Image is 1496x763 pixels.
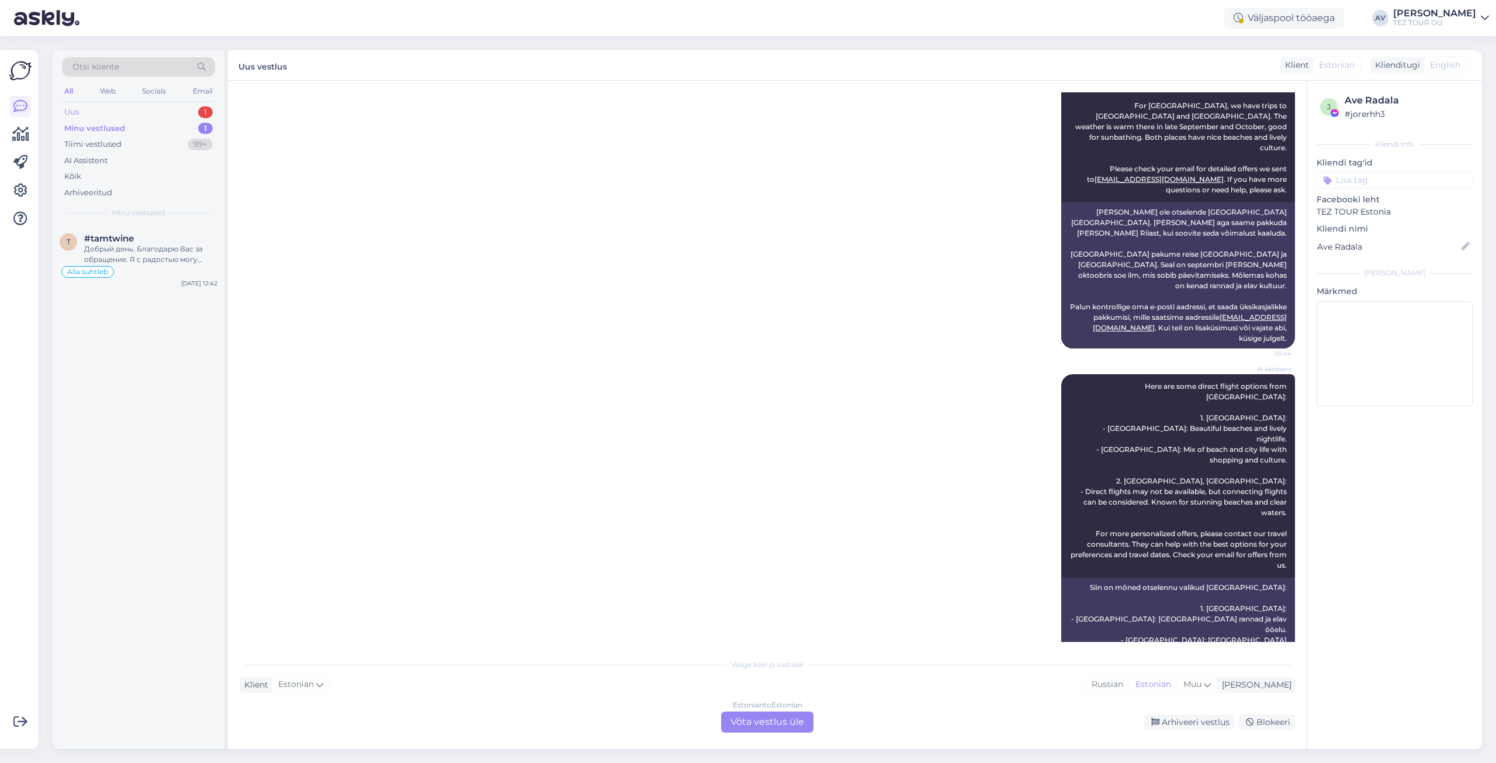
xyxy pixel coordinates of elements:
[181,279,217,288] div: [DATE] 12:42
[1393,9,1476,18] div: [PERSON_NAME]
[64,139,122,150] div: Tiimi vestlused
[733,700,802,710] div: Estonian to Estonian
[1248,365,1291,374] span: AI Assistent
[62,84,75,99] div: All
[1280,59,1309,71] div: Klient
[1144,714,1234,730] div: Arhiveeri vestlus
[1317,171,1473,189] input: Lisa tag
[278,678,314,691] span: Estonian
[84,244,217,265] div: Добрый день. Благодарю Вас за обращение. Я с радостью могу оставить запрос на листе ожидания и оф...
[1061,202,1295,348] div: [PERSON_NAME] ole otselende [GEOGRAPHIC_DATA] [GEOGRAPHIC_DATA]. [PERSON_NAME] aga saame pakkuda ...
[1217,679,1291,691] div: [PERSON_NAME]
[1327,102,1331,111] span: j
[1075,59,1289,194] span: We do not have direct flights from [GEOGRAPHIC_DATA] to [GEOGRAPHIC_DATA]. But we can offer fligh...
[1372,10,1388,26] div: AV
[1430,59,1460,71] span: English
[112,208,165,218] span: Minu vestlused
[1129,676,1177,693] div: Estonian
[64,187,112,199] div: Arhiveeritud
[98,84,118,99] div: Web
[721,712,813,733] div: Võta vestlus üle
[1345,94,1469,108] div: Ave Radala
[1239,714,1295,730] div: Blokeeri
[1393,18,1476,27] div: TEZ TOUR OÜ
[64,106,79,118] div: Uus
[1317,223,1473,235] p: Kliendi nimi
[1317,240,1459,253] input: Lisa nimi
[1317,285,1473,298] p: Märkmed
[1071,382,1289,569] span: Here are some direct flight options from [GEOGRAPHIC_DATA]: 1. [GEOGRAPHIC_DATA]: - [GEOGRAPHIC_D...
[1317,206,1473,218] p: TEZ TOUR Estonia
[84,233,134,244] span: #tamtwine
[67,237,71,246] span: t
[240,660,1295,670] div: Valige keel ja vastake
[1370,59,1420,71] div: Klienditugi
[9,60,32,82] img: Askly Logo
[64,123,125,134] div: Minu vestlused
[188,139,213,150] div: 99+
[64,171,81,182] div: Kõik
[1317,139,1473,150] div: Kliendi info
[1317,157,1473,169] p: Kliendi tag'id
[1095,175,1224,184] a: [EMAIL_ADDRESS][DOMAIN_NAME]
[67,268,108,275] span: Alla suhtleb
[198,106,213,118] div: 1
[1319,59,1355,71] span: Estonian
[240,679,268,691] div: Klient
[198,123,213,134] div: 1
[1224,8,1344,29] div: Väljaspool tööaega
[1345,108,1469,120] div: # jorerhh3
[1317,194,1473,206] p: Facebooki leht
[191,84,215,99] div: Email
[1248,349,1291,358] span: 20:44
[1086,676,1129,693] div: Russian
[64,155,108,167] div: AI Assistent
[1393,9,1489,27] a: [PERSON_NAME]TEZ TOUR OÜ
[1317,268,1473,278] div: [PERSON_NAME]
[1183,679,1201,689] span: Muu
[140,84,168,99] div: Socials
[72,61,119,73] span: Otsi kliente
[238,57,287,73] label: Uus vestlus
